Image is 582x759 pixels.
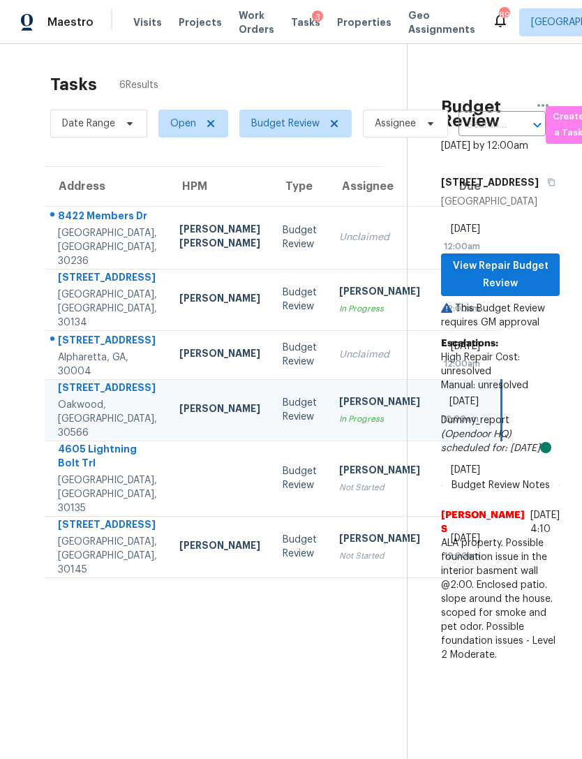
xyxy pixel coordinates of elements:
div: [PERSON_NAME] [179,291,260,309]
span: Geo Assignments [408,8,475,36]
div: [GEOGRAPHIC_DATA], [GEOGRAPHIC_DATA], 30145 [58,535,157,577]
div: Budget Review [283,286,317,314]
div: Budget Review [283,533,317,561]
div: Budget Review [283,396,317,424]
span: Tasks [291,17,320,27]
span: Visits [133,15,162,29]
p: This Budget Review requires GM approval [441,302,560,330]
div: Budget Review [283,464,317,492]
div: Budget Review [283,341,317,369]
h2: Tasks [50,78,97,91]
div: Budget Review [283,223,317,251]
div: 3 [312,10,323,24]
div: In Progress [339,302,420,316]
div: [PERSON_NAME] [339,463,420,480]
div: [PERSON_NAME] [PERSON_NAME] [179,222,260,253]
span: Work Orders [239,8,274,36]
th: Address [45,167,168,206]
div: [PERSON_NAME] [339,531,420,549]
i: (Opendoor HQ) [441,429,512,439]
th: Assignee [328,167,431,206]
th: Type [271,167,328,206]
button: Copy Address [539,170,558,195]
div: Unclaimed [339,348,420,362]
div: [STREET_ADDRESS] [58,270,157,288]
span: View Repair Budget Review [452,258,549,292]
span: 6 Results [119,78,158,92]
button: View Repair Budget Review [441,253,560,296]
span: Budget Review [251,117,320,131]
span: ALA property. Possible foundation issue in the interior basment wall @2:00. Enclosed patio. slope... [441,536,560,662]
div: [PERSON_NAME] [179,401,260,419]
span: Maestro [47,15,94,29]
span: Budget Review Notes [443,478,558,492]
div: [STREET_ADDRESS] [58,333,157,351]
div: Unclaimed [339,230,420,244]
div: 4605 Lightning Bolt Trl [58,442,157,473]
div: [PERSON_NAME] [179,538,260,556]
span: Assignee [375,117,416,131]
input: Search by address [458,115,507,136]
div: Not Started [339,549,420,563]
div: In Progress [339,412,420,426]
div: 8422 Members Dr [58,209,157,226]
span: [DATE] 4:10 [530,510,560,534]
div: [PERSON_NAME] [339,395,420,412]
div: [DATE] by 12:00am [441,139,528,153]
span: Projects [179,15,222,29]
span: Date Range [62,117,115,131]
span: High Repair Cost: unresolved [441,353,520,376]
div: [STREET_ADDRESS] [58,517,157,535]
div: [PERSON_NAME] [179,346,260,364]
button: Open [528,115,547,135]
h5: [STREET_ADDRESS] [441,175,539,189]
div: Not Started [339,480,420,494]
div: [GEOGRAPHIC_DATA], [GEOGRAPHIC_DATA], 30135 [58,473,157,515]
div: [GEOGRAPHIC_DATA], [GEOGRAPHIC_DATA], 30236 [58,226,157,268]
div: [GEOGRAPHIC_DATA] [441,195,560,209]
h2: Budget Review [441,100,526,128]
div: 89 [499,8,509,22]
b: Escalations: [441,339,498,348]
div: Dummy_report [441,413,560,455]
span: [PERSON_NAME] S [441,508,525,536]
span: Manual: unresolved [441,381,528,390]
div: Alpharetta, GA, 30004 [58,351,157,378]
div: Oakwood, [GEOGRAPHIC_DATA], 30566 [58,398,157,440]
div: [STREET_ADDRESS] [58,381,157,398]
div: [GEOGRAPHIC_DATA], [GEOGRAPHIC_DATA], 30134 [58,288,157,330]
span: Open [170,117,196,131]
span: Properties [337,15,391,29]
div: [PERSON_NAME] [339,284,420,302]
th: HPM [168,167,271,206]
i: scheduled for: [DATE] [441,443,540,453]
